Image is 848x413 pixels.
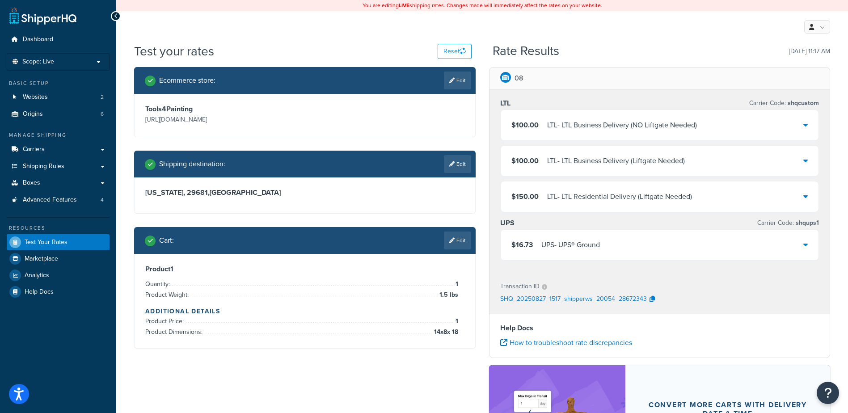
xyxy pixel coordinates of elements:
div: Resources [7,224,110,232]
a: Edit [444,155,471,173]
b: LIVE [399,1,409,9]
p: Transaction ID [500,280,540,293]
a: Dashboard [7,31,110,48]
a: How to troubleshoot rate discrepancies [500,337,632,348]
h2: Ecommerce store : [159,76,215,84]
span: Websites [23,93,48,101]
span: Scope: Live [22,58,54,66]
div: LTL - LTL Business Delivery (NO Liftgate Needed) [547,119,697,131]
a: Help Docs [7,284,110,300]
button: Reset [438,44,472,59]
a: Origins6 [7,106,110,122]
a: Websites2 [7,89,110,105]
a: Boxes [7,175,110,191]
p: Carrier Code: [757,217,819,229]
h2: Shipping destination : [159,160,225,168]
span: Boxes [23,179,40,187]
h2: Cart : [159,236,174,244]
a: Carriers [7,141,110,158]
div: LTL - LTL Residential Delivery (Liftgate Needed) [547,190,692,203]
span: Analytics [25,272,49,279]
h3: LTL [500,99,510,108]
li: Origins [7,106,110,122]
span: 4 [101,196,104,204]
h3: Tools4Painting [145,105,303,114]
h4: Additional Details [145,307,464,316]
h3: Product 1 [145,265,464,274]
span: Dashboard [23,36,53,43]
div: Manage Shipping [7,131,110,139]
span: $100.00 [511,120,539,130]
div: LTL - LTL Business Delivery (Liftgate Needed) [547,155,685,167]
a: Edit [444,72,471,89]
h4: Help Docs [500,323,819,333]
span: 2 [101,93,104,101]
li: Websites [7,89,110,105]
a: Advanced Features4 [7,192,110,208]
span: $150.00 [511,191,539,202]
span: Origins [23,110,43,118]
p: 08 [515,72,523,84]
a: Edit [444,232,471,249]
button: Open Resource Center [817,382,839,404]
span: 14 x 8 x 18 [432,327,458,337]
h2: Rate Results [493,44,559,58]
p: [DATE] 11:17 AM [789,45,830,58]
a: Test Your Rates [7,234,110,250]
span: Product Dimensions: [145,327,205,337]
span: Carriers [23,146,45,153]
span: Test Your Rates [25,239,68,246]
span: 1 [453,316,458,327]
span: Shipping Rules [23,163,64,170]
h3: UPS [500,219,515,228]
span: $100.00 [511,156,539,166]
span: $16.73 [511,240,533,250]
span: 6 [101,110,104,118]
span: Advanced Features [23,196,77,204]
span: Product Weight: [145,290,191,299]
a: Shipping Rules [7,158,110,175]
span: shqups1 [794,218,819,228]
span: Quantity: [145,279,172,289]
p: Carrier Code: [749,97,819,110]
span: Product Price: [145,316,186,326]
span: Marketplace [25,255,58,263]
span: 1 [453,279,458,290]
a: Marketplace [7,251,110,267]
span: shqcustom [786,98,819,108]
h1: Test your rates [134,42,214,60]
p: SHQ_20250827_1517_shipperws_20054_28672343 [500,293,647,306]
div: Basic Setup [7,80,110,87]
div: UPS - UPS® Ground [541,239,600,251]
span: 1.5 lbs [437,290,458,300]
span: Help Docs [25,288,54,296]
a: Analytics [7,267,110,283]
h3: [US_STATE], 29681 , [GEOGRAPHIC_DATA] [145,188,464,197]
li: Advanced Features [7,192,110,208]
p: [URL][DOMAIN_NAME] [145,114,303,126]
